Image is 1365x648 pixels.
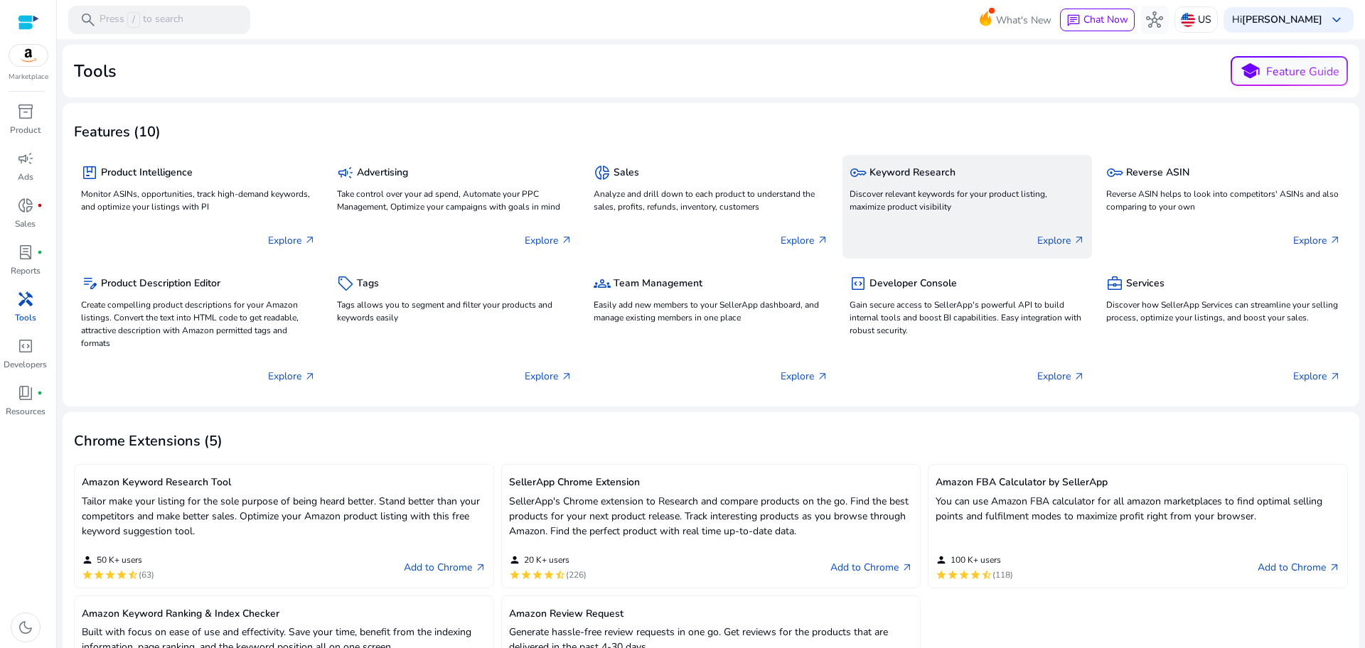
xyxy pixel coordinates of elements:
[74,124,161,141] h3: Features (10)
[1106,298,1341,324] p: Discover how SellerApp Services can streamline your selling process, optimize your listings, and ...
[555,569,566,580] mat-icon: star_half
[37,249,43,255] span: fiber_manual_record
[82,494,486,539] p: Tailor make your listing for the sole purpose of being heard better. Stand better than your compe...
[561,371,572,382] span: arrow_outward
[268,233,316,248] p: Explore
[17,150,34,167] span: campaign
[594,188,828,213] p: Analyze and drill down to each product to understand the sales, profits, refunds, inventory, cust...
[947,569,958,580] mat-icon: star
[936,494,1340,524] p: You can use Amazon FBA calculator for all amazon marketplaces to find optimal selling points and ...
[869,167,955,179] h5: Keyword Research
[1266,63,1339,80] p: Feature Guide
[93,569,105,580] mat-icon: star
[1126,167,1189,179] h5: Reverse ASIN
[996,8,1051,33] span: What's New
[958,569,970,580] mat-icon: star
[337,275,354,292] span: sell
[509,477,914,489] h5: SellerApp Chrome Extension
[82,477,486,489] h5: Amazon Keyword Research Tool
[561,234,572,246] span: arrow_outward
[1106,275,1123,292] span: business_center
[1329,371,1341,382] span: arrow_outward
[17,619,34,636] span: dark_mode
[304,234,316,246] span: arrow_outward
[74,61,117,82] h2: Tools
[17,337,34,355] span: code_blocks
[532,569,543,580] mat-icon: star
[1106,188,1341,213] p: Reverse ASIN helps to look into competitors' ASINs and also comparing to your own
[81,275,98,292] span: edit_note
[901,562,913,573] span: arrow_outward
[936,477,1340,489] h5: Amazon FBA Calculator by SellerApp
[1037,369,1085,384] p: Explore
[830,559,913,576] a: Add to Chromearrow_outward
[37,390,43,396] span: fiber_manual_record
[337,298,572,324] p: Tags allows you to segment and filter your products and keywords easily
[850,298,1084,337] p: Gain secure access to SellerApp's powerful API to build internal tools and boost BI capabilities....
[9,72,48,82] p: Marketplace
[520,569,532,580] mat-icon: star
[17,291,34,308] span: handyman
[1037,233,1085,248] p: Explore
[781,369,828,384] p: Explore
[1181,13,1195,27] img: us.svg
[1293,369,1341,384] p: Explore
[850,164,867,181] span: key
[936,569,947,580] mat-icon: star
[594,298,828,324] p: Easily add new members to your SellerApp dashboard, and manage existing members in one place
[1074,234,1085,246] span: arrow_outward
[1232,15,1322,25] p: Hi
[101,278,220,290] h5: Product Description Editor
[357,278,379,290] h5: Tags
[17,103,34,120] span: inventory_2
[10,124,41,136] p: Product
[1066,13,1081,28] span: chat
[81,164,98,181] span: package
[525,369,572,384] p: Explore
[337,164,354,181] span: campaign
[509,554,520,566] mat-icon: person
[992,569,1013,580] span: (118)
[781,233,828,248] p: Explore
[404,559,486,576] a: Add to Chromearrow_outward
[817,371,828,382] span: arrow_outward
[594,275,611,292] span: groups
[82,569,93,580] mat-icon: star
[80,11,97,28] span: search
[268,369,316,384] p: Explore
[509,569,520,580] mat-icon: star
[139,569,154,580] span: (63)
[1328,11,1345,28] span: keyboard_arrow_down
[81,298,316,350] p: Create compelling product descriptions for your Amazon listings. Convert the text into HTML code ...
[850,275,867,292] span: code_blocks
[1060,9,1135,31] button: chatChat Now
[337,188,572,213] p: Take control over your ad spend, Automate your PPC Management, Optimize your campaigns with goals...
[6,405,45,418] p: Resources
[81,188,316,213] p: Monitor ASINs, opportunities, track high-demand keywords, and optimize your listings with PI
[543,569,555,580] mat-icon: star
[509,494,914,539] p: SellerApp's Chrome extension to Research and compare products on the go. Find the best products f...
[850,188,1084,213] p: Discover relevant keywords for your product listing, maximize product visibility
[17,197,34,214] span: donut_small
[1106,164,1123,181] span: key
[11,264,41,277] p: Reports
[1293,233,1341,248] p: Explore
[116,569,127,580] mat-icon: star
[524,554,569,566] span: 20 K+ users
[936,554,947,566] mat-icon: person
[127,12,140,28] span: /
[304,371,316,382] span: arrow_outward
[357,167,408,179] h5: Advertising
[1240,61,1260,82] span: school
[614,278,702,290] h5: Team Management
[97,554,142,566] span: 50 K+ users
[15,217,36,230] p: Sales
[82,608,486,620] h5: Amazon Keyword Ranking & Index Checker
[525,233,572,248] p: Explore
[17,384,34,401] span: book_4
[1242,13,1322,26] b: [PERSON_NAME]
[475,562,486,573] span: arrow_outward
[18,171,33,183] p: Ads
[4,358,47,371] p: Developers
[1146,11,1163,28] span: hub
